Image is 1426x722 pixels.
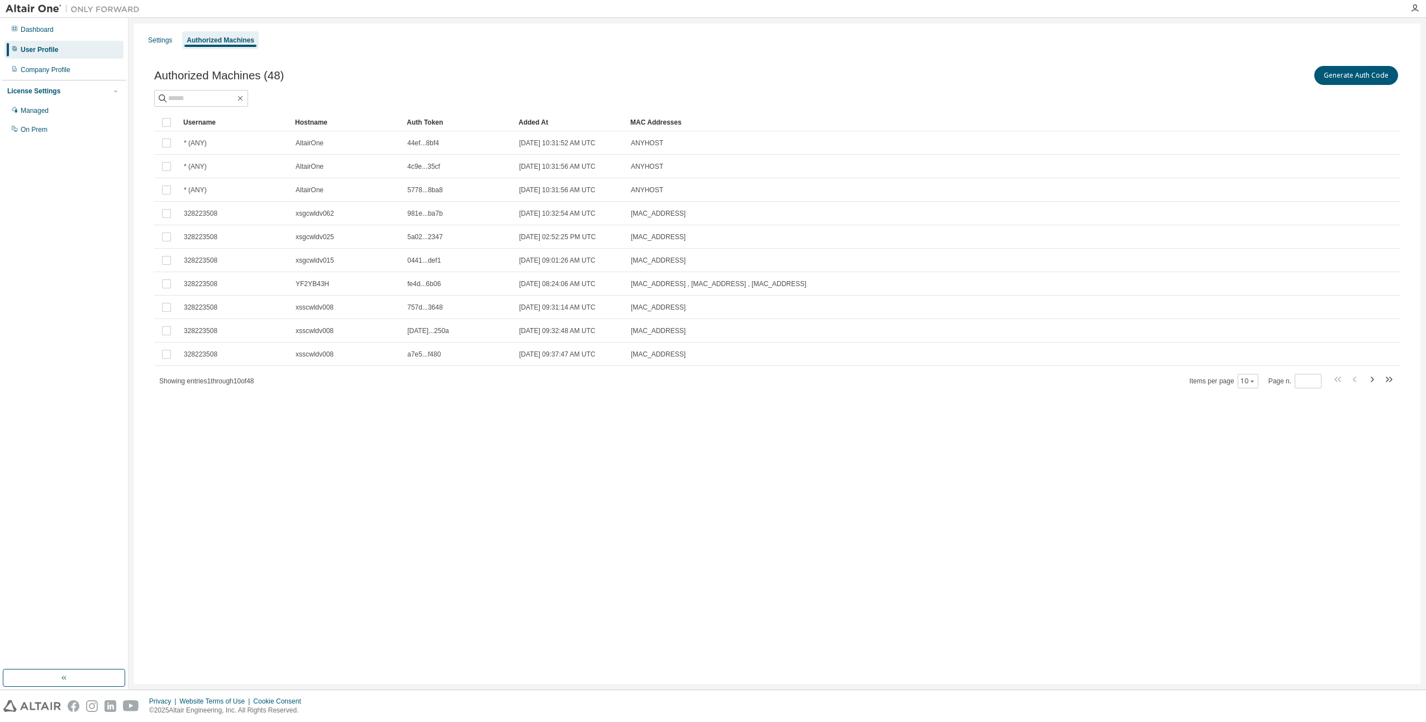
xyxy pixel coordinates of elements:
[407,139,439,148] span: 44ef...8bf4
[631,326,686,335] span: [MAC_ADDRESS]
[253,697,307,706] div: Cookie Consent
[123,700,139,712] img: youtube.svg
[519,209,596,218] span: [DATE] 10:32:54 AM UTC
[3,700,61,712] img: altair_logo.svg
[407,326,449,335] span: [DATE]...250a
[296,279,329,288] span: YF2YB43H
[7,87,60,96] div: License Settings
[296,232,334,241] span: xsgcwldv025
[295,113,398,131] div: Hostname
[519,162,596,171] span: [DATE] 10:31:56 AM UTC
[519,186,596,194] span: [DATE] 10:31:56 AM UTC
[184,209,217,218] span: 328223508
[21,106,49,115] div: Managed
[184,232,217,241] span: 328223508
[68,700,79,712] img: facebook.svg
[159,377,254,385] span: Showing entries 1 through 10 of 48
[296,186,324,194] span: AltairOne
[86,700,98,712] img: instagram.svg
[149,697,179,706] div: Privacy
[407,209,443,218] span: 981e...ba7b
[21,45,58,54] div: User Profile
[1240,377,1256,386] button: 10
[154,69,284,82] span: Authorized Machines (48)
[519,303,596,312] span: [DATE] 09:31:14 AM UTC
[631,162,663,171] span: ANYHOST
[631,139,663,148] span: ANYHOST
[184,326,217,335] span: 328223508
[184,303,217,312] span: 328223508
[296,326,334,335] span: xsscwldv008
[296,256,334,265] span: xsgcwldv015
[296,209,334,218] span: xsgcwldv062
[631,350,686,359] span: [MAC_ADDRESS]
[519,232,596,241] span: [DATE] 02:52:25 PM UTC
[519,256,596,265] span: [DATE] 09:01:26 AM UTC
[184,162,207,171] span: * (ANY)
[184,256,217,265] span: 328223508
[184,139,207,148] span: * (ANY)
[631,209,686,218] span: [MAC_ADDRESS]
[407,186,443,194] span: 5778...8ba8
[407,162,440,171] span: 4c9e...35cf
[296,303,334,312] span: xsscwldv008
[519,113,621,131] div: Added At
[184,279,217,288] span: 328223508
[21,125,47,134] div: On Prem
[21,65,70,74] div: Company Profile
[296,139,324,148] span: AltairOne
[1314,66,1398,85] button: Generate Auth Code
[407,256,441,265] span: 0441...def1
[149,706,308,715] p: © 2025 Altair Engineering, Inc. All Rights Reserved.
[631,186,663,194] span: ANYHOST
[179,697,253,706] div: Website Terms of Use
[184,350,217,359] span: 328223508
[104,700,116,712] img: linkedin.svg
[183,113,286,131] div: Username
[519,326,596,335] span: [DATE] 09:32:48 AM UTC
[630,113,1283,131] div: MAC Addresses
[631,303,686,312] span: [MAC_ADDRESS]
[187,36,254,45] div: Authorized Machines
[407,350,441,359] span: a7e5...f480
[519,139,596,148] span: [DATE] 10:31:52 AM UTC
[407,279,441,288] span: fe4d...6b06
[1190,374,1258,388] span: Items per page
[407,113,510,131] div: Auth Token
[296,350,334,359] span: xsscwldv008
[21,25,54,34] div: Dashboard
[519,279,596,288] span: [DATE] 08:24:06 AM UTC
[631,232,686,241] span: [MAC_ADDRESS]
[148,36,172,45] div: Settings
[184,186,207,194] span: * (ANY)
[631,279,806,288] span: [MAC_ADDRESS] , [MAC_ADDRESS] , [MAC_ADDRESS]
[519,350,596,359] span: [DATE] 09:37:47 AM UTC
[1268,374,1322,388] span: Page n.
[6,3,145,15] img: Altair One
[296,162,324,171] span: AltairOne
[631,256,686,265] span: [MAC_ADDRESS]
[407,232,443,241] span: 5a02...2347
[407,303,443,312] span: 757d...3648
